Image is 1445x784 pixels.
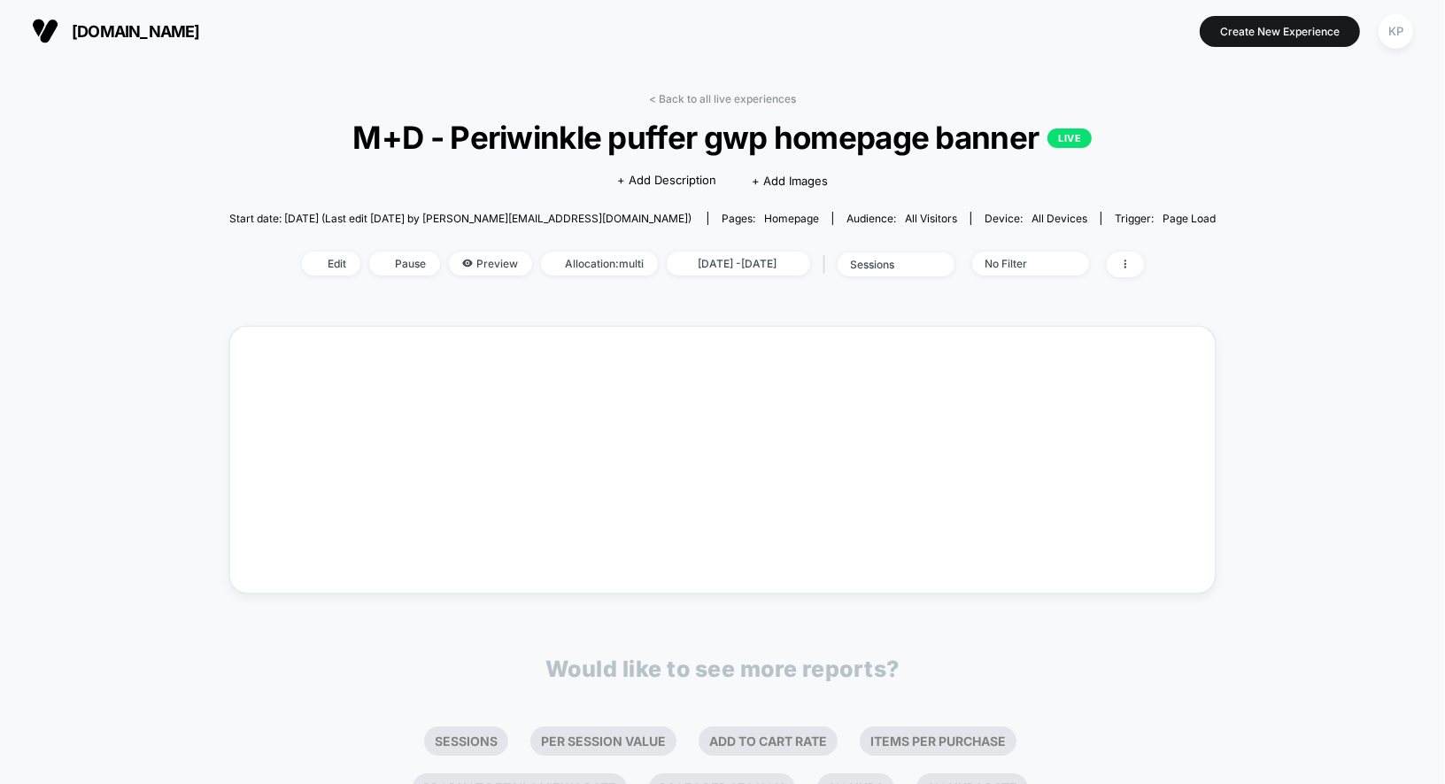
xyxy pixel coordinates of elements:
span: Page Load [1163,212,1216,225]
span: [DOMAIN_NAME] [72,22,200,41]
img: Visually logo [32,18,58,44]
div: KP [1379,14,1413,49]
span: Allocation: multi [541,252,658,276]
button: Create New Experience [1200,16,1360,47]
span: [DATE] - [DATE] [667,252,810,276]
li: Items Per Purchase [860,726,1016,756]
div: sessions [851,258,922,271]
span: Edit [302,252,360,276]
li: Add To Cart Rate [699,726,838,756]
span: | [819,252,838,277]
span: homepage [764,212,819,225]
p: LIVE [1047,128,1092,148]
span: + Add Description [617,172,716,190]
div: Audience: [846,212,957,225]
span: Preview [449,252,532,276]
div: Pages: [722,212,819,225]
span: Pause [369,252,440,276]
button: [DOMAIN_NAME] [27,17,205,45]
p: Would like to see more reports? [545,656,900,682]
button: KP [1373,13,1418,50]
div: No Filter [985,257,1056,270]
li: Per Session Value [530,726,676,756]
span: all devices [1032,212,1087,225]
span: + Add Images [752,174,828,188]
span: Device: [970,212,1101,225]
span: M+D - Periwinkle puffer gwp homepage banner [279,119,1166,156]
li: Sessions [424,726,508,756]
div: Trigger: [1115,212,1216,225]
span: All Visitors [905,212,957,225]
a: < Back to all live experiences [649,92,796,105]
span: Start date: [DATE] (Last edit [DATE] by [PERSON_NAME][EMAIL_ADDRESS][DOMAIN_NAME]) [229,212,692,225]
